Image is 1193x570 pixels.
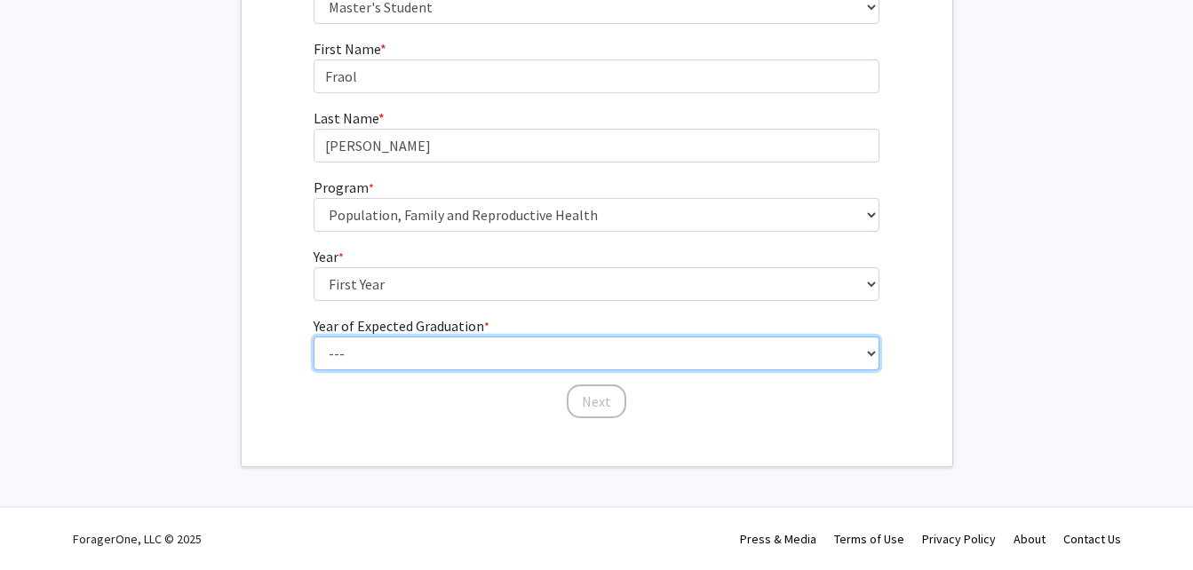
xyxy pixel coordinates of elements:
[73,508,202,570] div: ForagerOne, LLC © 2025
[314,246,344,267] label: Year
[314,109,378,127] span: Last Name
[1014,531,1046,547] a: About
[13,490,76,557] iframe: Chat
[314,177,374,198] label: Program
[834,531,904,547] a: Terms of Use
[1063,531,1121,547] a: Contact Us
[314,40,380,58] span: First Name
[567,384,626,418] button: Next
[922,531,996,547] a: Privacy Policy
[740,531,816,547] a: Press & Media
[314,315,489,336] label: Year of Expected Graduation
